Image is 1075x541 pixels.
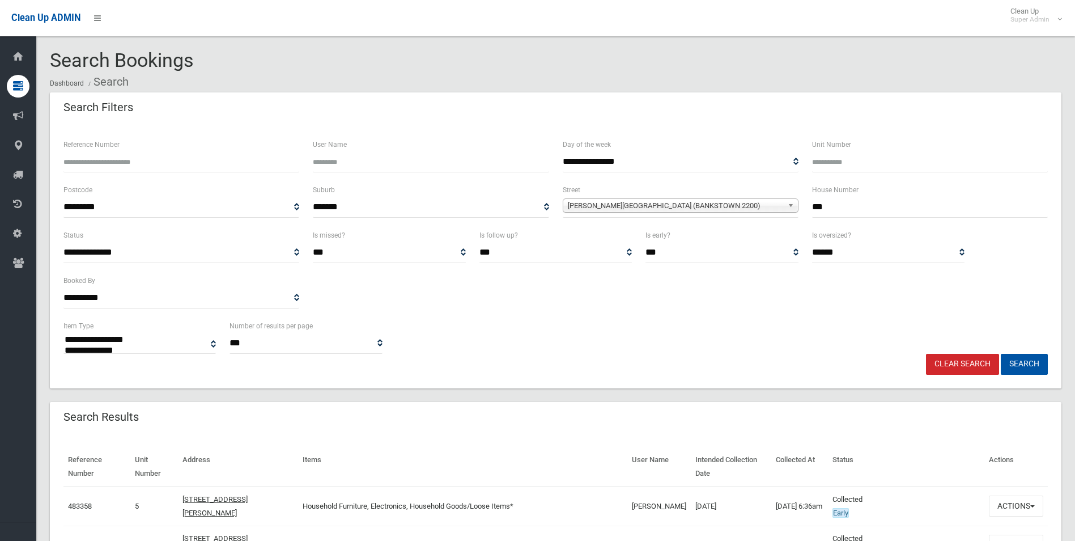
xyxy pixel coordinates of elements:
[50,49,194,71] span: Search Bookings
[812,229,851,242] label: Is oversized?
[50,406,152,428] header: Search Results
[63,184,92,196] label: Postcode
[627,447,691,487] th: User Name
[645,229,670,242] label: Is early?
[832,508,849,518] span: Early
[313,184,335,196] label: Suburb
[1001,354,1048,375] button: Search
[63,229,83,242] label: Status
[50,79,84,87] a: Dashboard
[479,229,518,242] label: Is follow up?
[63,320,94,332] label: Item Type
[313,229,345,242] label: Is missed?
[627,487,691,526] td: [PERSON_NAME]
[63,447,130,487] th: Reference Number
[771,447,828,487] th: Collected At
[130,447,178,487] th: Unit Number
[1005,7,1061,24] span: Clean Up
[812,138,851,151] label: Unit Number
[298,487,627,526] td: Household Furniture, Electronics, Household Goods/Loose Items*
[828,447,984,487] th: Status
[63,274,95,287] label: Booked By
[691,487,771,526] td: [DATE]
[563,184,580,196] label: Street
[50,96,147,119] header: Search Filters
[130,487,178,526] td: 5
[771,487,828,526] td: [DATE] 6:36am
[182,495,248,517] a: [STREET_ADDRESS][PERSON_NAME]
[563,138,611,151] label: Day of the week
[313,138,347,151] label: User Name
[989,496,1043,517] button: Actions
[812,184,859,196] label: House Number
[230,320,313,332] label: Number of results per page
[68,502,92,510] a: 483358
[298,447,627,487] th: Items
[63,138,120,151] label: Reference Number
[178,447,299,487] th: Address
[11,12,80,23] span: Clean Up ADMIN
[828,487,984,526] td: Collected
[1010,15,1049,24] small: Super Admin
[926,354,999,375] a: Clear Search
[691,447,771,487] th: Intended Collection Date
[568,199,783,213] span: [PERSON_NAME][GEOGRAPHIC_DATA] (BANKSTOWN 2200)
[86,71,129,92] li: Search
[984,447,1048,487] th: Actions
